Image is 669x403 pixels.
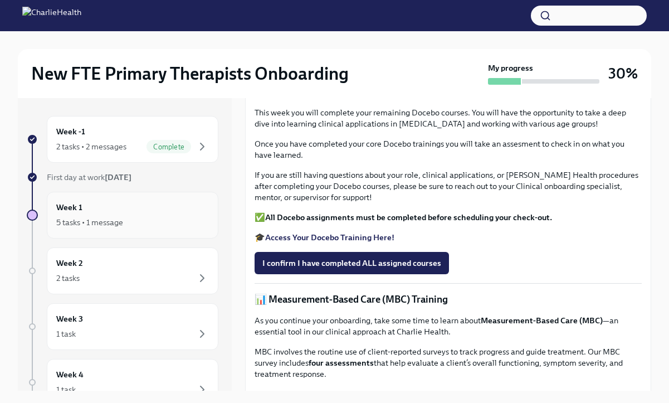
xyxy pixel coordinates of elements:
[255,293,642,306] p: 📊 Measurement-Based Care (MBC) Training
[255,138,642,161] p: Once you have completed your core Docebo trainings you will take an assesment to check in on what...
[262,258,441,269] span: I confirm I have completed ALL assigned courses
[56,313,83,325] h6: Week 3
[105,172,131,182] strong: [DATE]
[27,116,218,163] a: Week -12 tasks • 2 messagesComplete
[255,346,642,380] p: MBC involves the routine use of client-reported surveys to track progress and guide treatment. Ou...
[31,62,349,85] h2: New FTE Primary Therapists Onboarding
[265,389,349,399] strong: Why is this important?
[56,273,80,284] div: 2 tasks
[56,217,123,228] div: 5 tasks • 1 message
[265,232,394,242] a: Access Your Docebo Training Here!
[147,143,191,151] span: Complete
[255,169,642,203] p: If you are still having questions about your role, clinical applications, or [PERSON_NAME] Health...
[27,247,218,294] a: Week 22 tasks
[27,303,218,350] a: Week 31 task
[56,368,84,381] h6: Week 4
[56,257,83,269] h6: Week 2
[488,62,533,74] strong: My progress
[47,172,131,182] span: First day at work
[255,389,642,400] p: 🔹
[56,201,82,213] h6: Week 1
[255,252,449,274] button: I confirm I have completed ALL assigned courses
[255,315,642,337] p: As you continue your onboarding, take some time to learn about —an essential tool in our clinical...
[27,172,218,183] a: First day at work[DATE]
[255,107,642,129] p: This week you will complete your remaining Docebo courses. You will have the opportunity to take ...
[255,232,642,243] p: 🎓
[56,141,126,152] div: 2 tasks • 2 messages
[608,64,638,84] h3: 30%
[265,212,552,222] strong: All Docebo assignments must be completed before scheduling your check-out.
[22,7,81,25] img: CharlieHealth
[27,192,218,239] a: Week 15 tasks • 1 message
[255,212,642,223] p: ✅
[56,328,76,339] div: 1 task
[481,315,603,326] strong: Measurement-Based Care (MBC)
[56,125,85,138] h6: Week -1
[309,358,374,368] strong: four assessments
[56,384,76,395] div: 1 task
